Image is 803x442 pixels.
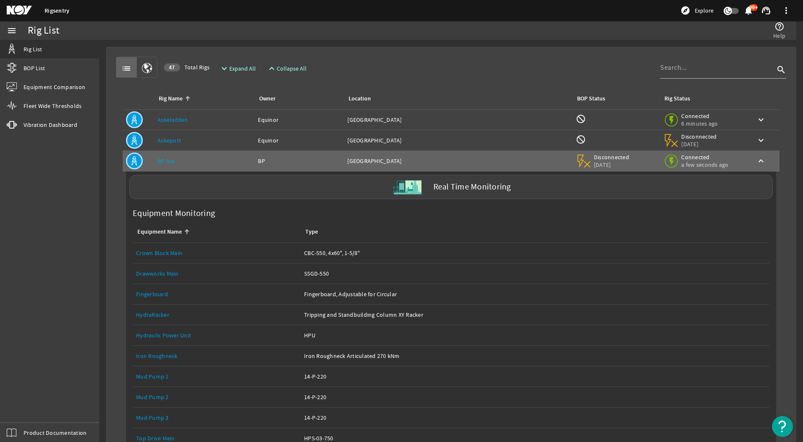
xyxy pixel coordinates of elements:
div: Owner [258,94,337,103]
div: 47 [164,63,180,71]
a: Iron Roughneck [136,346,297,366]
a: Crown Block Main [136,249,182,257]
div: BOP Status [577,94,605,103]
span: Connected [681,153,728,161]
a: Tripping and Standbuilding Column XY Racker [304,305,766,325]
div: SSGD-550 [304,269,766,278]
div: [GEOGRAPHIC_DATA] [347,136,569,145]
div: Equipment Name [137,227,182,237]
button: more_vert [776,0,796,21]
span: Collapse All [277,64,307,73]
span: [DATE] [594,161,630,168]
a: Drawworks Main [136,270,179,277]
div: Rig Name [157,94,248,103]
div: Location [349,94,371,103]
a: 14-P-220 [304,387,766,407]
div: Type [304,227,763,237]
span: a few seconds ago [681,161,728,168]
span: BOP List [24,64,45,72]
div: Tripping and Standbuilding Column XY Racker [304,310,766,319]
a: HPU [304,325,766,345]
div: Equipment Name [136,227,294,237]
a: BP Ace [157,157,175,165]
a: Mud Pump 3 [136,414,169,421]
span: Disconnected [594,153,630,161]
a: Mud Pump 1 [136,366,297,387]
a: Mud Pump 1 [136,373,169,380]
a: Crown Block Main [136,243,297,263]
a: Real Time Monitoring [126,175,776,199]
a: 14-P-220 [304,408,766,428]
input: Search... [660,63,774,73]
mat-icon: expand_less [267,63,273,74]
div: Rig List [28,26,59,35]
span: Connected [681,112,718,120]
a: Mud Pump 2 [136,387,297,407]
div: Fingerboard, Adjustable for Circular [304,290,766,298]
a: Mud Pump 3 [136,408,297,428]
mat-icon: expand_more [219,63,226,74]
span: Total Rigs [164,63,210,71]
span: Product Documentation [24,429,87,437]
span: Help [773,32,785,40]
span: Expand All [229,64,256,73]
a: Fingerboard, Adjustable for Circular [304,284,766,304]
button: Expand All [216,61,259,76]
a: Hydraulic Power Unit [136,325,297,345]
label: Equipment Monitoring [129,206,218,221]
a: Fingerboard [136,290,168,298]
a: HydraRacker [136,311,169,318]
a: Hydraulic Power Unit [136,331,191,339]
mat-icon: BOP Monitoring not available for this rig [576,114,586,124]
div: [GEOGRAPHIC_DATA] [347,116,569,124]
div: Location [347,94,565,103]
a: Askeladden [157,116,188,124]
mat-icon: explore [680,5,690,16]
button: Collapse All [263,61,310,76]
a: Iron Roughneck Articulated 270 kNm [304,346,766,366]
div: 14-P-220 [304,372,766,381]
span: Fleet Wide Thresholds [24,102,81,110]
div: Type [305,227,318,237]
span: Vibration Dashboard [24,121,77,129]
a: Fingerboard [136,284,297,304]
a: CBC-550, 4x60", 1-5/8" [304,243,766,263]
a: HydraRacker [136,305,297,325]
div: HPU [304,331,766,339]
div: Owner [259,94,276,103]
img: Skid.svg [391,171,423,203]
a: Drawworks Main [136,263,297,284]
div: CBC-550, 4x60", 1-5/8" [304,249,766,257]
a: Askepott [157,137,181,144]
div: Equinor [258,136,341,145]
span: 6 minutes ago [681,120,718,127]
span: Rig List [24,45,42,53]
a: Iron Roughneck [136,352,178,360]
mat-icon: keyboard_arrow_up [756,156,766,166]
div: Equinor [258,116,341,124]
mat-icon: vibration [7,120,17,130]
button: Open Resource Center [772,416,793,437]
div: Iron Roughneck Articulated 270 kNm [304,352,766,360]
a: Top Drive Main [136,434,175,442]
a: 14-P-220 [304,366,766,387]
mat-icon: support_agent [761,5,771,16]
mat-icon: keyboard_arrow_down [756,135,766,145]
div: 14-P-220 [304,393,766,401]
div: Rig Name [159,94,183,103]
span: Explore [695,6,714,15]
a: Mud Pump 2 [136,393,169,401]
div: [GEOGRAPHIC_DATA] [347,157,569,165]
a: Rigsentry [45,7,69,15]
mat-icon: keyboard_arrow_down [756,115,766,125]
i: search [776,65,786,75]
label: Real Time Monitoring [433,183,511,192]
span: Disconnected [681,133,717,140]
mat-icon: BOP Monitoring not available for this rig [576,134,586,145]
mat-icon: help_outline [774,21,785,32]
div: BP [258,157,341,165]
button: Explore [677,4,717,17]
mat-icon: menu [7,26,17,36]
span: [DATE] [681,140,717,148]
div: Rig Status [664,94,690,103]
